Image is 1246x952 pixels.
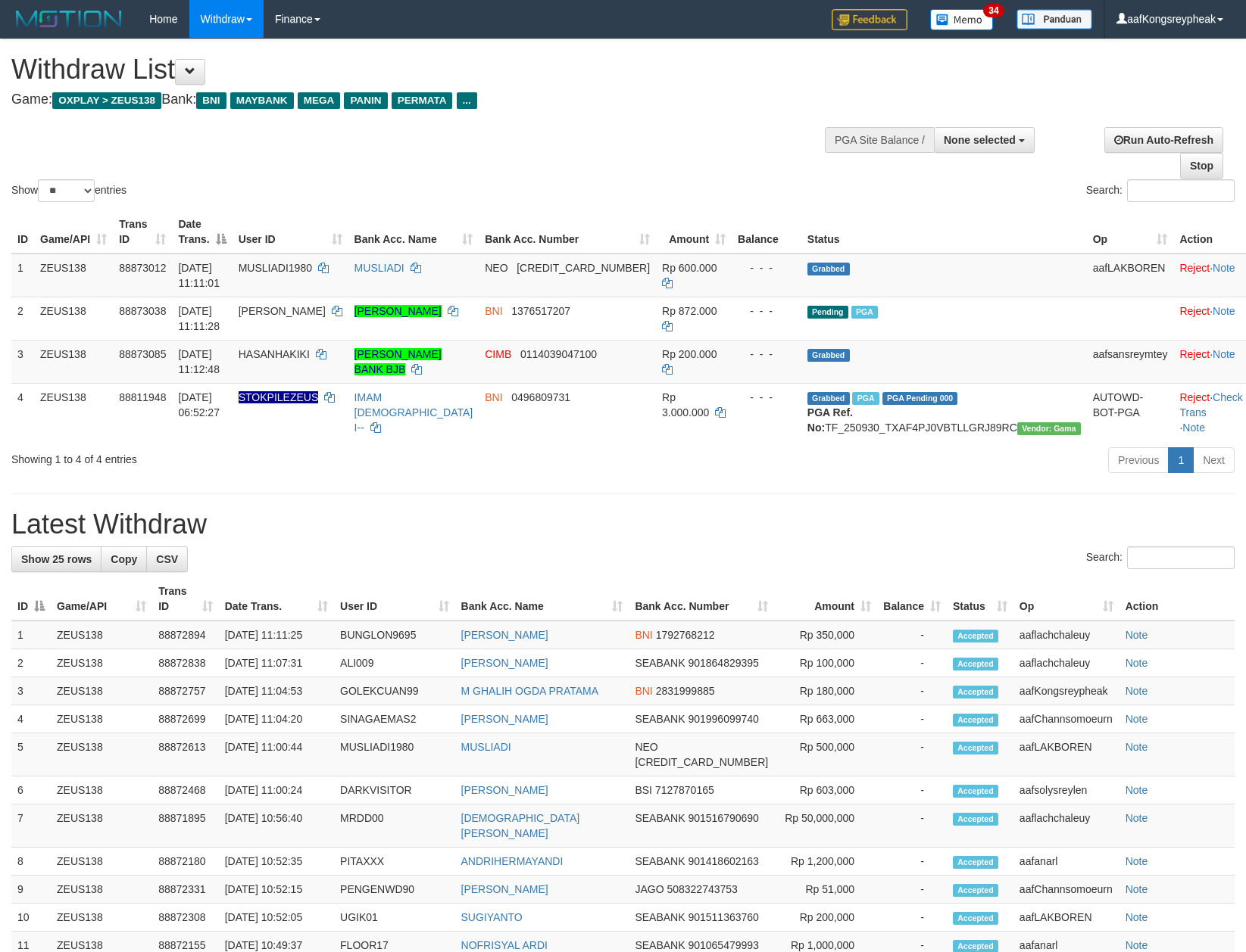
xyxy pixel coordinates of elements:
th: Op: activate to sort column ascending [1087,210,1174,254]
a: Note [1182,422,1205,434]
a: Stop [1180,153,1223,179]
span: Copy 901996099740 to clipboard [688,713,758,725]
td: ZEUS138 [51,848,152,876]
span: BNI [635,685,652,697]
span: ... [457,92,477,109]
a: Note [1126,812,1148,824]
td: 88872757 [152,677,219,705]
span: Grabbed [807,263,850,275]
td: ALI009 [334,649,454,677]
span: OXPLAY > ZEUS138 [52,92,161,109]
span: Accepted [953,884,998,897]
span: SEABANK [635,812,685,824]
td: 88872894 [152,621,219,649]
span: Accepted [953,630,998,642]
td: ZEUS138 [51,733,152,776]
th: Amount: activate to sort column ascending [774,577,877,621]
a: [PERSON_NAME] [461,784,548,796]
span: Rp 3.000.000 [662,391,709,418]
td: Rp 603,000 [774,776,877,804]
th: User ID: activate to sort column ascending [233,210,348,254]
input: Search: [1127,546,1235,569]
span: Accepted [953,714,998,726]
a: CSV [146,546,188,572]
span: NEO [485,262,507,274]
td: - [877,904,947,932]
td: 2 [11,649,51,677]
td: - [877,848,947,876]
div: - - - [738,347,795,362]
th: Status: activate to sort column ascending [947,577,1013,621]
span: [PERSON_NAME] [239,305,326,317]
span: 88873012 [119,262,166,274]
span: Copy 901418602163 to clipboard [688,855,758,867]
td: ZEUS138 [34,297,113,340]
a: MUSLIADI [461,741,511,753]
a: [PERSON_NAME] BANK BJB [354,348,442,375]
td: DARKVISITOR [334,776,454,804]
a: Note [1213,348,1235,360]
th: ID: activate to sort column descending [11,577,51,621]
span: Rp 200.000 [662,348,717,360]
td: aafanarl [1013,848,1120,876]
span: Copy 901065479993 to clipboard [688,939,758,951]
td: 4 [11,383,34,441]
td: ZEUS138 [51,804,152,848]
a: Reject [1179,348,1210,360]
td: 8 [11,848,51,876]
span: BNI [196,92,226,109]
td: [DATE] 10:52:05 [219,904,334,932]
td: - [877,776,947,804]
th: Status [801,210,1087,254]
img: Button%20Memo.svg [930,9,994,30]
td: 88872468 [152,776,219,804]
span: MUSLIADI1980 [239,262,312,274]
td: ZEUS138 [34,340,113,383]
td: 6 [11,776,51,804]
a: IMAM [DEMOGRAPHIC_DATA] I-- [354,391,473,434]
span: PANIN [344,92,387,109]
span: Copy 1792768212 to clipboard [656,629,715,641]
a: Run Auto-Refresh [1104,127,1223,153]
span: None selected [944,134,1016,146]
th: Bank Acc. Name: activate to sort column ascending [455,577,629,621]
td: [DATE] 11:04:53 [219,677,334,705]
span: Pending [807,306,848,319]
th: Trans ID: activate to sort column ascending [113,210,172,254]
span: SEABANK [635,911,685,923]
td: - [877,649,947,677]
td: TF_250930_TXAF4PJ0VBTLLGRJ89RC [801,383,1087,441]
th: Balance: activate to sort column ascending [877,577,947,621]
a: [PERSON_NAME] [354,305,442,317]
span: SEABANK [635,657,685,669]
td: 88872613 [152,733,219,776]
th: Game/API: activate to sort column ascending [51,577,152,621]
span: Accepted [953,785,998,798]
span: MAYBANK [230,92,294,109]
a: 1 [1168,447,1194,473]
span: PGA Pending [882,392,958,405]
a: Note [1126,629,1148,641]
span: Show 25 rows [21,553,92,565]
select: Showentries [38,179,95,202]
span: BNI [635,629,652,641]
th: User ID: activate to sort column ascending [334,577,454,621]
th: Bank Acc. Name: activate to sort column ascending [348,210,479,254]
span: 88873085 [119,348,166,360]
b: PGA Ref. No: [807,406,853,434]
th: Action [1120,577,1235,621]
a: Note [1213,262,1235,274]
a: [PERSON_NAME] [461,883,548,895]
span: Copy 901864829395 to clipboard [688,657,758,669]
span: 88811948 [119,391,166,403]
td: 88872331 [152,876,219,904]
span: Copy 5859457168856576 to clipboard [635,756,768,768]
span: Rp 872.000 [662,305,717,317]
td: aaflachchaleuy [1013,649,1120,677]
span: SEABANK [635,939,685,951]
td: [DATE] 11:00:44 [219,733,334,776]
span: Copy 7127870165 to clipboard [655,784,714,796]
span: Copy 1376517207 to clipboard [511,305,570,317]
span: Accepted [953,856,998,869]
a: Reject [1179,305,1210,317]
